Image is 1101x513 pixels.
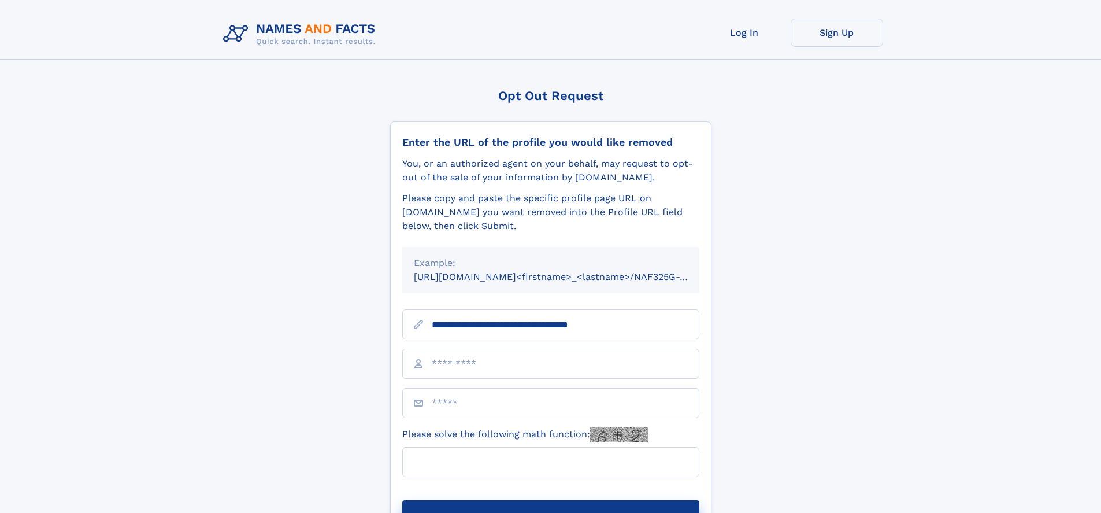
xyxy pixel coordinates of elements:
small: [URL][DOMAIN_NAME]<firstname>_<lastname>/NAF325G-xxxxxxxx [414,271,721,282]
a: Log In [698,19,791,47]
div: Enter the URL of the profile you would like removed [402,136,699,149]
div: You, or an authorized agent on your behalf, may request to opt-out of the sale of your informatio... [402,157,699,184]
div: Please copy and paste the specific profile page URL on [DOMAIN_NAME] you want removed into the Pr... [402,191,699,233]
div: Opt Out Request [390,88,711,103]
a: Sign Up [791,19,883,47]
label: Please solve the following math function: [402,427,648,442]
img: Logo Names and Facts [218,19,385,50]
div: Example: [414,256,688,270]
